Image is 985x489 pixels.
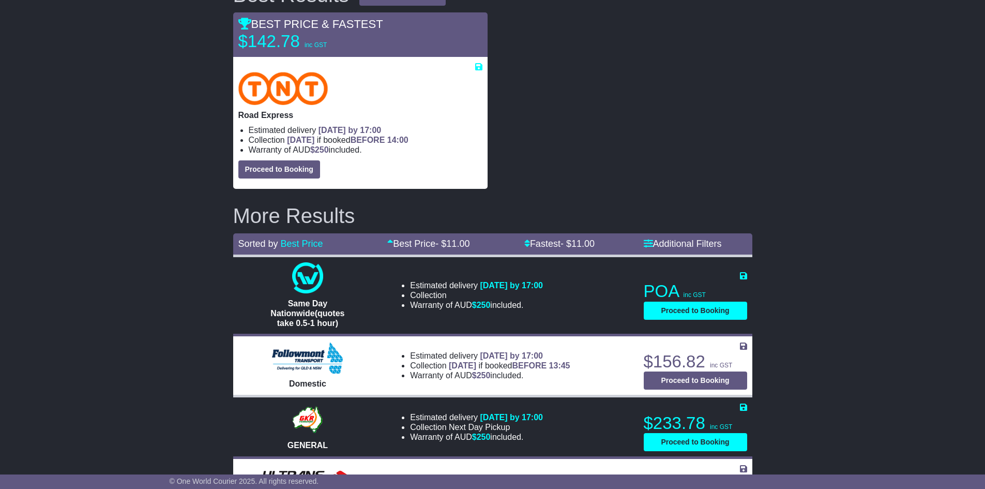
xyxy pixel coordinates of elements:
li: Warranty of AUD included. [410,371,570,380]
a: Best Price- $11.00 [387,239,469,249]
img: TNT Domestic: Road Express [238,72,328,105]
span: [DATE] by 17:00 [480,281,543,290]
span: 250 [477,371,491,380]
a: Best Price [281,239,323,249]
span: 11.00 [446,239,469,249]
span: if booked [287,136,408,144]
span: 14:00 [387,136,408,144]
button: Proceed to Booking [238,160,320,179]
span: Sorted by [238,239,278,249]
img: One World Courier: Same Day Nationwide(quotes take 0.5-1 hour) [292,262,323,293]
span: [DATE] by 17:00 [480,351,543,360]
li: Estimated delivery [410,412,543,422]
span: inc GST [305,41,327,49]
span: inc GST [684,291,706,299]
li: Collection [410,290,543,300]
li: Warranty of AUD included. [410,300,543,310]
li: Collection [249,135,482,145]
span: 11.00 [571,239,595,249]
span: 250 [477,433,491,441]
a: Additional Filters [644,239,722,249]
span: - $ [435,239,469,249]
span: $ [472,433,491,441]
li: Warranty of AUD included. [249,145,482,155]
p: POA [644,281,747,302]
span: 13:45 [549,361,570,370]
span: $ [310,145,329,154]
span: if booked [449,361,570,370]
span: Next Day Pickup [449,423,510,432]
span: © One World Courier 2025. All rights reserved. [170,477,319,485]
li: Collection [410,361,570,371]
span: $ [472,301,491,309]
span: $ [472,371,491,380]
li: Estimated delivery [410,351,570,361]
span: Same Day Nationwide(quotes take 0.5-1 hour) [270,299,344,328]
span: 250 [315,145,329,154]
li: Estimated delivery [410,280,543,290]
p: $142.78 [238,31,368,52]
span: GENERAL [287,441,328,450]
span: [DATE] [287,136,314,144]
p: $156.82 [644,351,747,372]
span: inc GST [710,362,732,369]
span: inc GST [710,423,732,431]
span: BEST PRICE & FASTEST [238,18,383,31]
li: Estimated delivery [410,473,570,483]
span: BEFORE [351,136,385,144]
li: Collection [410,422,543,432]
h2: More Results [233,204,752,227]
span: - $ [560,239,595,249]
button: Proceed to Booking [644,372,747,390]
span: [DATE] [449,361,476,370]
span: [DATE] by 17:00 [480,413,543,422]
span: Domestic [289,379,326,388]
span: [DATE] by 17:00 [319,126,382,135]
img: Followmont Transport: Domestic [272,343,343,374]
img: GKR: GENERAL [290,404,325,435]
li: Warranty of AUD included. [410,432,543,442]
p: Road Express [238,110,482,120]
li: Estimated delivery [249,125,482,135]
a: Fastest- $11.00 [524,239,595,249]
button: Proceed to Booking [644,302,747,320]
p: $233.78 [644,413,747,434]
span: BEFORE [512,361,547,370]
span: 250 [477,301,491,309]
button: Proceed to Booking [644,433,747,451]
